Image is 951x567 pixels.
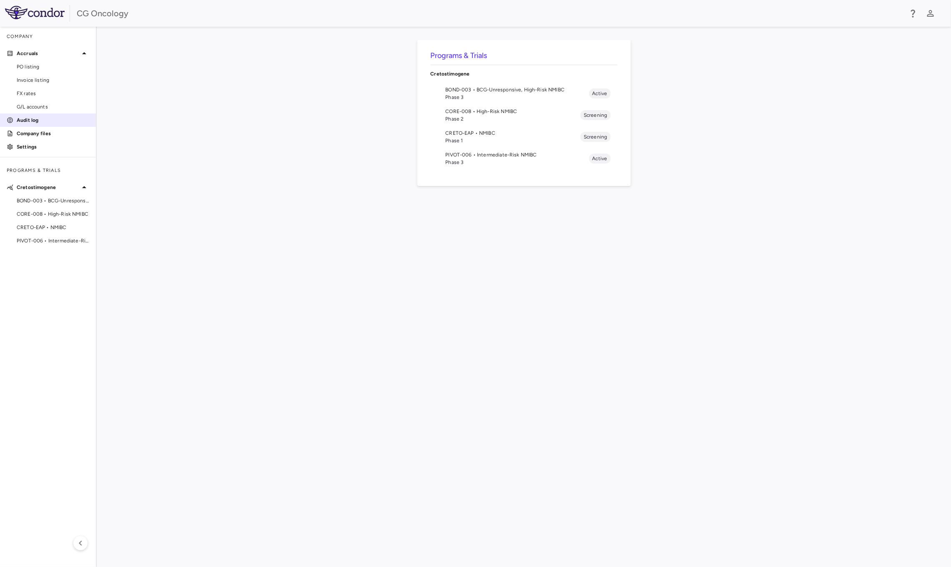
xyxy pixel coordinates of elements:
[446,108,581,115] span: CORE-008 • High-Risk NMIBC
[589,155,611,162] span: Active
[17,50,79,57] p: Accruals
[17,237,89,244] span: PIVOT-006 • Intermediate-Risk NMIBC
[431,104,617,126] li: CORE-008 • High-Risk NMIBCPhase 2Screening
[580,133,610,141] span: Screening
[17,197,89,204] span: BOND-003 • BCG-Unresponsive, High-Risk NMIBC
[431,148,617,169] li: PIVOT-006 • Intermediate-Risk NMIBCPhase 3Active
[17,90,89,97] span: FX rates
[446,129,581,137] span: CRETO-EAP • NMIBC
[431,83,617,104] li: BOND-003 • BCG-Unresponsive, High-Risk NMIBCPhase 3Active
[446,86,589,93] span: BOND-003 • BCG-Unresponsive, High-Risk NMIBC
[17,116,89,124] p: Audit log
[17,63,89,71] span: PO listing
[17,130,89,137] p: Company files
[17,224,89,231] span: CRETO-EAP • NMIBC
[17,76,89,84] span: Invoice listing
[17,103,89,111] span: G/L accounts
[446,137,581,144] span: Phase 1
[17,143,89,151] p: Settings
[17,184,79,191] p: Cretostimogene
[431,70,617,78] p: Cretostimogene
[431,65,617,83] div: Cretostimogene
[446,93,589,101] span: Phase 3
[580,111,610,119] span: Screening
[431,50,617,61] h6: Programs & Trials
[446,159,589,166] span: Phase 3
[17,210,89,218] span: CORE-008 • High-Risk NMIBC
[5,6,65,19] img: logo-full-SnFGN8VE.png
[77,7,903,20] div: CG Oncology
[589,90,611,97] span: Active
[446,115,581,123] span: Phase 2
[446,151,589,159] span: PIVOT-006 • Intermediate-Risk NMIBC
[431,126,617,148] li: CRETO-EAP • NMIBCPhase 1Screening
